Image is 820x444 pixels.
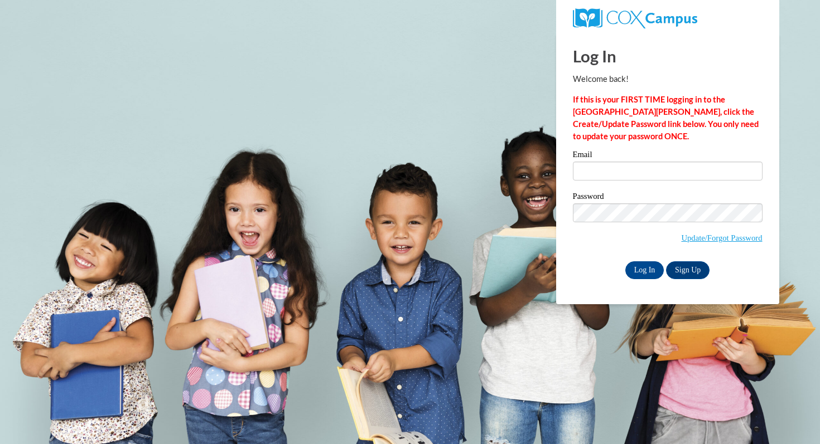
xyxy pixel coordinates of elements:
[625,261,664,279] input: Log In
[573,95,759,141] strong: If this is your FIRST TIME logging in to the [GEOGRAPHIC_DATA][PERSON_NAME], click the Create/Upd...
[573,45,763,67] h1: Log In
[573,192,763,203] label: Password
[573,13,697,22] a: COX Campus
[573,150,763,162] label: Email
[681,233,762,242] a: Update/Forgot Password
[573,8,697,28] img: COX Campus
[666,261,710,279] a: Sign Up
[573,73,763,85] p: Welcome back!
